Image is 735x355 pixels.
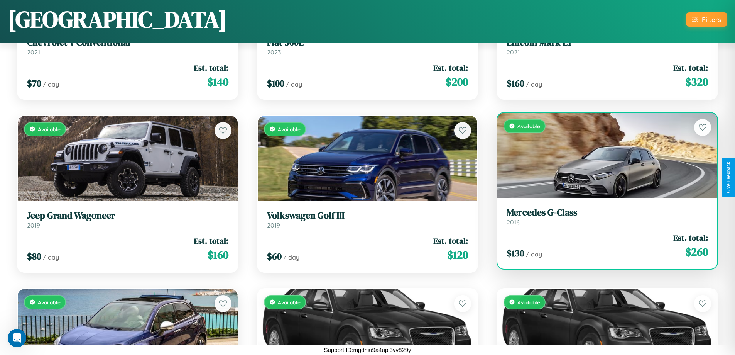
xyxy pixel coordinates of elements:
[433,62,468,73] span: Est. total:
[283,253,299,261] span: / day
[507,48,520,56] span: 2021
[286,80,302,88] span: / day
[267,77,284,90] span: $ 100
[673,232,708,243] span: Est. total:
[267,210,468,229] a: Volkswagen Golf III2019
[702,15,721,24] div: Filters
[278,126,301,132] span: Available
[507,207,708,218] h3: Mercedes G-Class
[38,299,61,306] span: Available
[267,250,282,263] span: $ 60
[43,80,59,88] span: / day
[207,74,228,90] span: $ 140
[507,77,524,90] span: $ 160
[194,235,228,246] span: Est. total:
[526,250,542,258] span: / day
[27,221,40,229] span: 2019
[433,235,468,246] span: Est. total:
[507,37,708,48] h3: Lincoln Mark LT
[267,48,281,56] span: 2023
[267,221,280,229] span: 2019
[507,218,520,226] span: 2016
[267,37,468,48] h3: Fiat 500L
[27,210,228,221] h3: Jeep Grand Wagoneer
[27,37,228,56] a: Chevrolet V Conventional2021
[507,207,708,226] a: Mercedes G-Class2016
[27,48,40,56] span: 2021
[27,77,41,90] span: $ 70
[517,123,540,129] span: Available
[43,253,59,261] span: / day
[267,37,468,56] a: Fiat 500L2023
[8,3,227,35] h1: [GEOGRAPHIC_DATA]
[27,250,41,263] span: $ 80
[446,74,468,90] span: $ 200
[685,244,708,260] span: $ 260
[208,247,228,263] span: $ 160
[526,80,542,88] span: / day
[726,162,731,193] div: Give Feedback
[324,345,411,355] p: Support ID: mgdhiu9a4upl3vv829y
[686,12,727,27] button: Filters
[673,62,708,73] span: Est. total:
[507,37,708,56] a: Lincoln Mark LT2021
[8,329,26,347] iframe: Intercom live chat
[517,299,540,306] span: Available
[278,299,301,306] span: Available
[194,62,228,73] span: Est. total:
[27,210,228,229] a: Jeep Grand Wagoneer2019
[38,126,61,132] span: Available
[685,74,708,90] span: $ 320
[507,247,524,260] span: $ 130
[267,210,468,221] h3: Volkswagen Golf III
[447,247,468,263] span: $ 120
[27,37,228,48] h3: Chevrolet V Conventional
